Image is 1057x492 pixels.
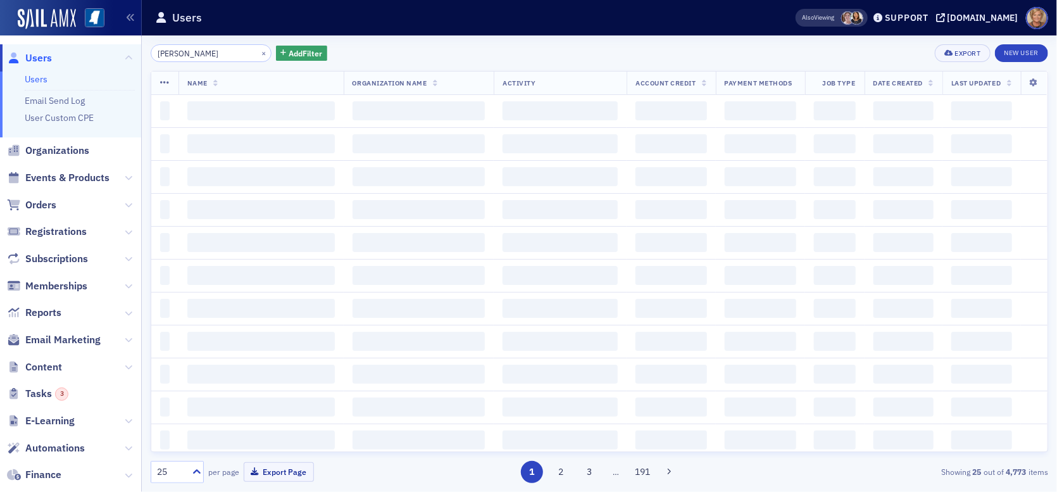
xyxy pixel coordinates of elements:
[160,299,170,318] span: ‌
[503,398,618,417] span: ‌
[951,134,1012,153] span: ‌
[353,233,485,252] span: ‌
[995,44,1048,62] a: New User
[25,225,87,239] span: Registrations
[7,468,61,482] a: Finance
[814,299,856,318] span: ‌
[1004,466,1029,477] strong: 4,773
[635,101,706,120] span: ‌
[635,332,706,351] span: ‌
[725,266,796,285] span: ‌
[7,198,56,212] a: Orders
[503,332,618,351] span: ‌
[951,332,1012,351] span: ‌
[353,134,485,153] span: ‌
[25,279,87,293] span: Memberships
[25,468,61,482] span: Finance
[503,266,618,285] span: ‌
[725,200,796,219] span: ‌
[725,365,796,384] span: ‌
[172,10,202,25] h1: Users
[725,332,796,351] span: ‌
[7,279,87,293] a: Memberships
[160,101,170,120] span: ‌
[7,387,68,401] a: Tasks3
[187,398,335,417] span: ‌
[7,252,88,266] a: Subscriptions
[955,50,981,57] div: Export
[503,167,618,186] span: ‌
[635,200,706,219] span: ‌
[187,365,335,384] span: ‌
[873,299,934,318] span: ‌
[814,266,856,285] span: ‌
[503,134,618,153] span: ‌
[7,414,75,428] a: E-Learning
[814,200,856,219] span: ‌
[151,44,272,62] input: Search…
[850,11,863,25] span: Noma Burge
[951,233,1012,252] span: ‌
[503,200,618,219] span: ‌
[549,461,572,483] button: 2
[503,79,535,87] span: Activity
[353,167,485,186] span: ‌
[814,332,856,351] span: ‌
[635,365,706,384] span: ‌
[353,332,485,351] span: ‌
[187,266,335,285] span: ‌
[635,167,706,186] span: ‌
[725,398,796,417] span: ‌
[873,332,934,351] span: ‌
[187,200,335,219] span: ‌
[7,144,89,158] a: Organizations
[579,461,601,483] button: 3
[25,414,75,428] span: E-Learning
[25,360,62,374] span: Content
[187,299,335,318] span: ‌
[187,134,335,153] span: ‌
[873,398,934,417] span: ‌
[25,306,61,320] span: Reports
[873,79,923,87] span: Date Created
[25,333,101,347] span: Email Marketing
[814,365,856,384] span: ‌
[873,365,934,384] span: ‌
[7,306,61,320] a: Reports
[160,398,170,417] span: ‌
[353,299,485,318] span: ‌
[1026,7,1048,29] span: Profile
[951,167,1012,186] span: ‌
[521,461,543,483] button: 1
[635,134,706,153] span: ‌
[25,387,68,401] span: Tasks
[814,233,856,252] span: ‌
[353,79,427,87] span: Organization Name
[503,233,618,252] span: ‌
[951,431,1012,450] span: ‌
[885,12,929,23] div: Support
[187,233,335,252] span: ‌
[635,299,706,318] span: ‌
[803,13,835,22] span: Viewing
[76,8,104,30] a: View Homepage
[160,134,170,153] span: ‌
[25,198,56,212] span: Orders
[948,12,1018,23] div: [DOMAIN_NAME]
[289,47,322,59] span: Add Filter
[725,431,796,450] span: ‌
[951,101,1012,120] span: ‌
[18,9,76,29] a: SailAMX
[353,101,485,120] span: ‌
[936,13,1023,22] button: [DOMAIN_NAME]
[353,365,485,384] span: ‌
[7,171,109,185] a: Events & Products
[160,332,170,351] span: ‌
[951,299,1012,318] span: ‌
[951,200,1012,219] span: ‌
[208,466,239,477] label: per page
[25,73,47,85] a: Users
[187,332,335,351] span: ‌
[353,200,485,219] span: ‌
[503,299,618,318] span: ‌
